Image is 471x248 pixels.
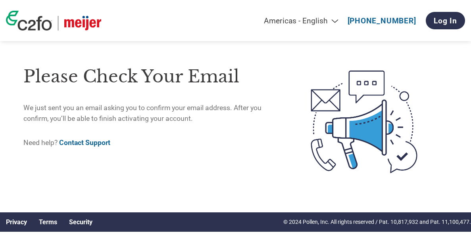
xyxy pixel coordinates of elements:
p: We just sent you an email asking you to confirm your email address. After you confirm, you’ll be ... [23,103,280,124]
p: © 2024 Pollen, Inc. All rights reserved / Pat. 10,817,932 and Pat. 11,100,477. [283,218,471,226]
h1: Please check your email [23,64,280,90]
p: Need help? [23,137,280,148]
a: Security [69,218,92,226]
img: c2fo logo [6,11,52,31]
a: Contact Support [59,139,110,147]
a: Terms [39,218,57,226]
a: [PHONE_NUMBER] [348,16,416,25]
a: Log In [426,12,465,29]
img: Meijer [64,16,101,31]
a: Privacy [6,218,27,226]
img: open-email [281,57,448,186]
